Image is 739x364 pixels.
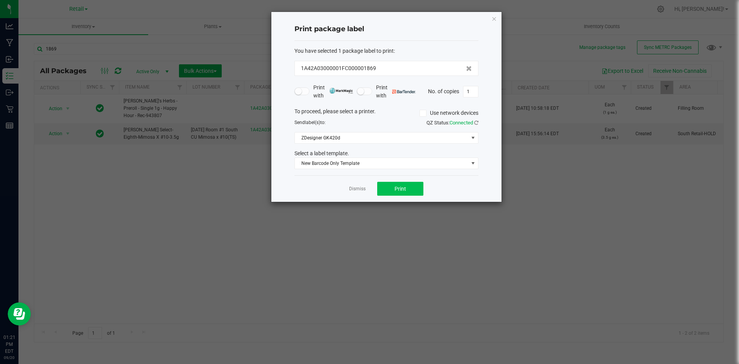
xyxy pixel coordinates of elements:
[420,109,478,117] label: Use network devices
[349,186,366,192] a: Dismiss
[8,302,31,325] iframe: Resource center
[395,186,406,192] span: Print
[329,88,353,94] img: mark_magic_cybra.png
[295,133,468,143] span: ZDesigner GK420d
[313,84,353,100] span: Print with
[294,24,478,34] h4: Print package label
[426,120,478,126] span: QZ Status:
[377,182,423,196] button: Print
[301,64,376,72] span: 1A42A03000001FC000001869
[289,107,484,119] div: To proceed, please select a printer.
[295,158,468,169] span: New Barcode Only Template
[428,88,459,94] span: No. of copies
[289,149,484,158] div: Select a label template.
[294,48,394,54] span: You have selected 1 package label to print
[450,120,473,126] span: Connected
[392,90,416,94] img: bartender.png
[294,47,478,55] div: :
[376,84,416,100] span: Print with
[294,120,326,125] span: Send to:
[305,120,320,125] span: label(s)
